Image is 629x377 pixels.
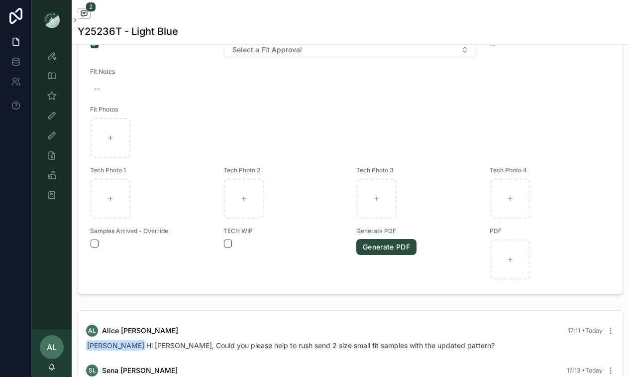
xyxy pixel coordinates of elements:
button: 2 [78,8,91,20]
span: TECH WIP [223,227,345,235]
span: Hi [PERSON_NAME], Could you please help to rush send 2 size small fit samples with the updated pa... [86,341,495,350]
span: Tech Photo 4 [490,166,611,174]
span: [PERSON_NAME] [86,340,145,351]
span: Fit Photos [90,106,611,114]
span: AL [47,341,57,353]
span: 17:13 • Today [567,367,603,374]
span: Select a Fit Approval [232,45,302,55]
span: PDF [490,227,611,235]
span: Generate PDF [356,227,478,235]
span: Alice [PERSON_NAME] [102,326,178,336]
span: Sena [PERSON_NAME] [102,366,178,376]
div: scrollable content [32,40,72,217]
span: Tech Photo 1 [90,166,211,174]
span: AL [88,327,96,335]
span: SL [89,367,96,375]
h1: Y25236T - Light Blue [78,24,178,38]
span: Samples Arrived - Override [90,227,211,235]
img: App logo [44,12,60,28]
span: 17:11 • Today [568,327,603,334]
span: Tech Photo 3 [356,166,478,174]
span: Tech Photo 2 [223,166,345,174]
button: Select Button [224,40,477,59]
span: 2 [86,2,96,12]
div: -- [94,84,100,94]
span: -- [490,40,496,50]
span: Fit Notes [90,68,611,76]
a: Generate PDF [356,239,417,255]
